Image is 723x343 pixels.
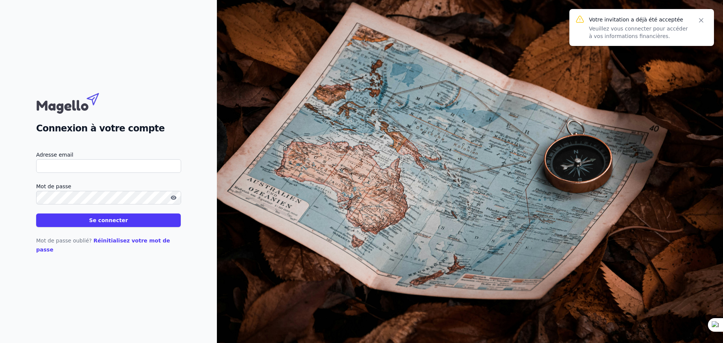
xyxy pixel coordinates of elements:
[589,16,688,23] p: Votre invitation a déjà été acceptée
[36,150,181,159] label: Adresse email
[36,238,170,253] a: Réinitialisez votre mot de passe
[36,182,181,191] label: Mot de passe
[36,122,181,135] h2: Connexion à votre compte
[36,213,181,227] button: Se connecter
[589,25,688,40] p: Veuillez vous connecter pour accéder à vos informations financières.
[36,89,115,116] img: Magello
[36,236,181,254] p: Mot de passe oublié?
